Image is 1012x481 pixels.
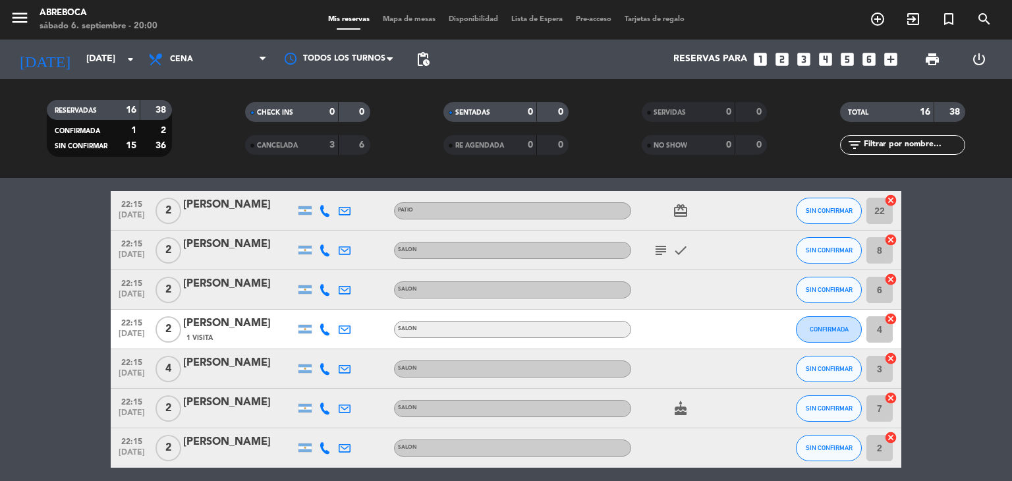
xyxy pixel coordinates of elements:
span: 4 [155,356,181,382]
span: TOTAL [848,109,868,116]
i: cancel [884,391,897,405]
span: 22:15 [115,354,148,369]
span: [DATE] [115,448,148,463]
span: [DATE] [115,250,148,266]
strong: 0 [756,107,764,117]
i: [DATE] [10,45,80,74]
i: looks_5 [839,51,856,68]
strong: 0 [558,107,566,117]
span: Tarjetas de regalo [618,16,691,23]
strong: 16 [126,105,136,115]
div: [PERSON_NAME] [183,315,295,332]
button: SIN CONFIRMAR [796,395,862,422]
strong: 0 [528,140,533,150]
i: exit_to_app [905,11,921,27]
span: CANCELADA [257,142,298,149]
i: check [673,242,689,258]
i: menu [10,8,30,28]
i: cake [673,401,689,416]
span: 1 Visita [186,333,213,343]
div: LOG OUT [955,40,1002,79]
div: [PERSON_NAME] [183,434,295,451]
span: 22:15 [115,433,148,448]
i: looks_two [773,51,791,68]
span: SENTADAS [455,109,490,116]
strong: 0 [329,107,335,117]
button: menu [10,8,30,32]
div: sábado 6. septiembre - 20:00 [40,20,157,33]
span: 2 [155,237,181,264]
div: [PERSON_NAME] [183,236,295,253]
span: [DATE] [115,409,148,424]
button: SIN CONFIRMAR [796,237,862,264]
span: CONFIRMADA [810,325,849,333]
strong: 1 [131,126,136,135]
i: cancel [884,233,897,246]
i: search [976,11,992,27]
span: [DATE] [115,329,148,345]
span: SIN CONFIRMAR [806,286,853,293]
span: 22:15 [115,196,148,211]
i: turned_in_not [941,11,957,27]
span: 2 [155,277,181,303]
span: Lista de Espera [505,16,569,23]
strong: 0 [756,140,764,150]
span: 2 [155,435,181,461]
span: [DATE] [115,290,148,305]
span: [DATE] [115,211,148,226]
i: filter_list [847,137,862,153]
span: Pre-acceso [569,16,618,23]
i: add_box [882,51,899,68]
strong: 6 [359,140,367,150]
span: RESERVADAS [55,107,97,114]
div: [PERSON_NAME] [183,354,295,372]
span: 22:15 [115,235,148,250]
i: cancel [884,431,897,444]
span: SIN CONFIRMAR [806,365,853,372]
span: [DATE] [115,369,148,384]
button: SIN CONFIRMAR [796,356,862,382]
span: Disponibilidad [442,16,505,23]
span: 2 [155,198,181,224]
span: 2 [155,316,181,343]
span: SIN CONFIRMAR [806,246,853,254]
span: SALON [398,326,417,331]
div: [PERSON_NAME] [183,196,295,213]
div: [PERSON_NAME] [183,275,295,293]
span: SALON [398,445,417,450]
strong: 3 [329,140,335,150]
span: SIN CONFIRMAR [806,405,853,412]
span: 2 [155,395,181,422]
span: CHECK INS [257,109,293,116]
span: print [924,51,940,67]
span: SIN CONFIRMAR [806,207,853,214]
button: SIN CONFIRMAR [796,435,862,461]
div: ABREBOCA [40,7,157,20]
button: SIN CONFIRMAR [796,277,862,303]
strong: 0 [359,107,367,117]
span: SALON [398,247,417,252]
span: SIN CONFIRMAR [806,444,853,451]
span: 22:15 [115,314,148,329]
span: SALON [398,405,417,410]
span: SALON [398,366,417,371]
span: CONFIRMADA [55,128,100,134]
span: Reservas para [673,54,747,65]
i: arrow_drop_down [123,51,138,67]
i: looks_4 [817,51,834,68]
strong: 38 [155,105,169,115]
span: SIN CONFIRMAR [55,143,107,150]
span: SALON [398,287,417,292]
i: looks_3 [795,51,812,68]
i: cancel [884,273,897,286]
span: NO SHOW [654,142,687,149]
span: pending_actions [415,51,431,67]
span: Cena [170,55,193,64]
strong: 15 [126,141,136,150]
i: looks_6 [860,51,878,68]
span: PATIO [398,208,413,213]
span: 22:15 [115,393,148,409]
button: SIN CONFIRMAR [796,198,862,224]
i: power_settings_new [971,51,987,67]
strong: 0 [726,140,731,150]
